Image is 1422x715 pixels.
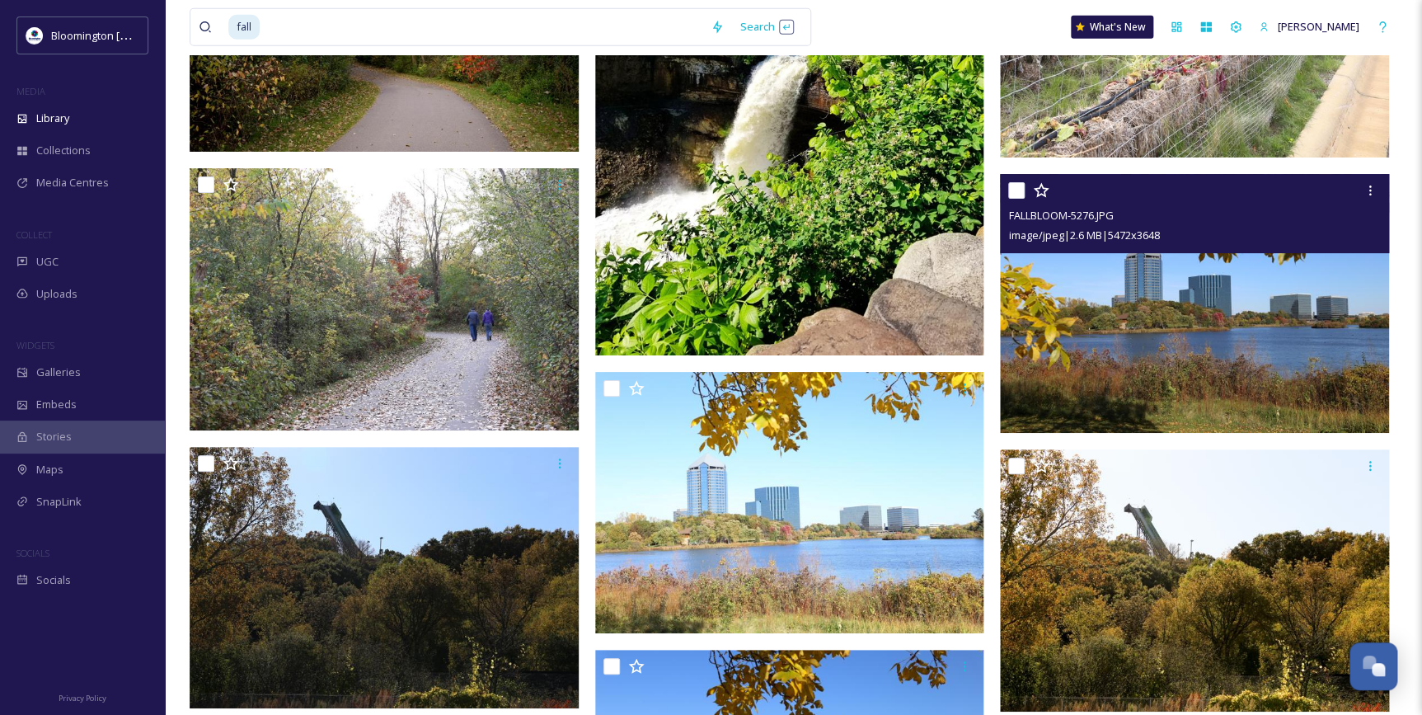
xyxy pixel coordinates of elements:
span: Socials [36,572,71,588]
span: Stories [36,429,72,445]
img: FALLBLOOM (6 of 29).jpg [1000,449,1392,712]
span: fall [228,15,260,39]
span: UGC [36,254,59,270]
button: Open Chat [1349,642,1397,690]
span: Privacy Policy [59,693,106,703]
span: Maps [36,462,63,477]
span: Bloomington [US_STATE] Travel & Tourism [51,27,257,43]
span: SOCIALS [16,547,49,559]
span: Media Centres [36,175,109,191]
span: Galleries [36,365,81,380]
span: [PERSON_NAME] [1278,19,1359,34]
span: SnapLink [36,494,82,510]
img: FALLBLOOM-5473.JPG [190,168,582,430]
img: FALLBLOOM-5276.JPG [1000,174,1389,434]
a: [PERSON_NAME] [1251,11,1368,43]
span: Collections [36,143,91,158]
span: Embeds [36,397,77,412]
img: FALLBLOOM-5271.JPG [595,372,988,634]
span: Uploads [36,286,77,302]
div: Search [732,11,802,43]
img: 429649847_804695101686009_1723528578384153789_n.jpg [26,27,43,44]
span: FALLBLOOM-5276.JPG [1008,208,1113,223]
a: Privacy Policy [59,687,106,707]
span: image/jpeg | 2.6 MB | 5472 x 3648 [1008,228,1159,242]
img: FALLBLOOM-5280.JPG [190,447,582,709]
span: WIDGETS [16,339,54,351]
span: MEDIA [16,85,45,97]
a: What's New [1071,16,1153,39]
span: COLLECT [16,228,52,241]
span: Library [36,111,69,126]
